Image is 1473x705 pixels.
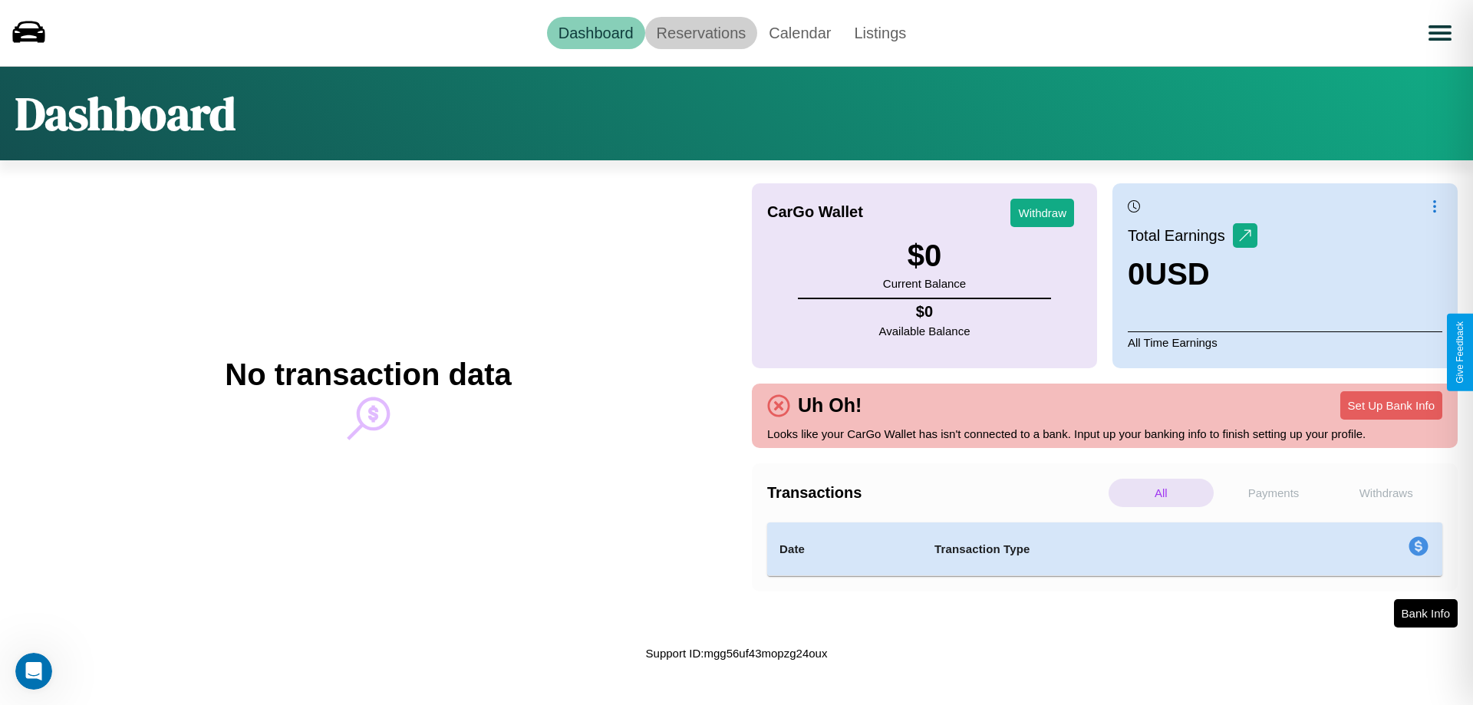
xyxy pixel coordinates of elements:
a: Calendar [757,17,842,49]
h4: CarGo Wallet [767,203,863,221]
h2: No transaction data [225,357,511,392]
a: Listings [842,17,918,49]
p: Support ID: mgg56uf43mopzg24oux [646,643,828,664]
div: Give Feedback [1455,321,1465,384]
p: Current Balance [883,273,966,294]
p: Payments [1221,479,1326,507]
h4: Transactions [767,484,1105,502]
h4: Date [779,540,910,558]
button: Set Up Bank Info [1340,391,1442,420]
iframe: Intercom live chat [15,653,52,690]
h3: $ 0 [883,239,966,273]
a: Dashboard [547,17,645,49]
p: All [1109,479,1214,507]
h4: Uh Oh! [790,394,869,417]
button: Withdraw [1010,199,1074,227]
button: Bank Info [1394,599,1458,628]
p: Available Balance [879,321,970,341]
h3: 0 USD [1128,257,1257,292]
p: Looks like your CarGo Wallet has isn't connected to a bank. Input up your banking info to finish ... [767,423,1442,444]
a: Reservations [645,17,758,49]
p: Total Earnings [1128,222,1233,249]
h1: Dashboard [15,82,236,145]
p: All Time Earnings [1128,331,1442,353]
button: Open menu [1419,12,1461,54]
p: Withdraws [1333,479,1438,507]
h4: $ 0 [879,303,970,321]
h4: Transaction Type [934,540,1283,558]
table: simple table [767,522,1442,576]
